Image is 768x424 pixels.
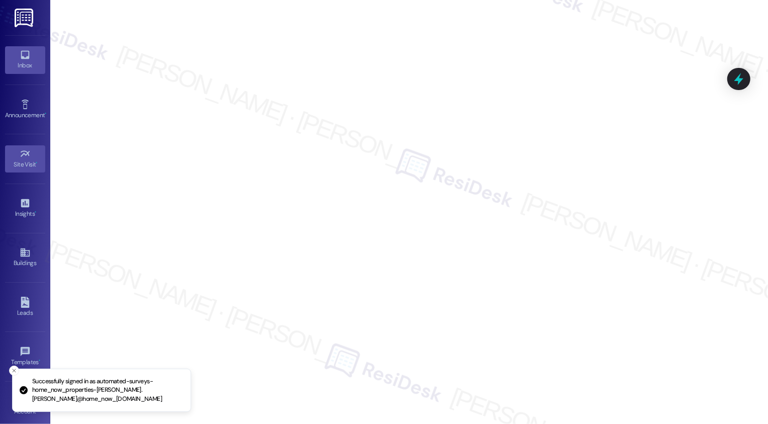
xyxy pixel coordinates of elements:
[35,209,36,216] span: •
[5,244,45,271] a: Buildings
[5,195,45,222] a: Insights •
[5,343,45,370] a: Templates •
[5,46,45,73] a: Inbox
[5,294,45,321] a: Leads
[32,377,183,404] p: Successfully signed in as automated-surveys-home_now_properties-[PERSON_NAME].[PERSON_NAME]@home_...
[5,392,45,419] a: Account
[15,9,35,27] img: ResiDesk Logo
[45,110,46,117] span: •
[39,357,40,364] span: •
[9,366,19,376] button: Close toast
[36,159,38,166] span: •
[5,145,45,173] a: Site Visit •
